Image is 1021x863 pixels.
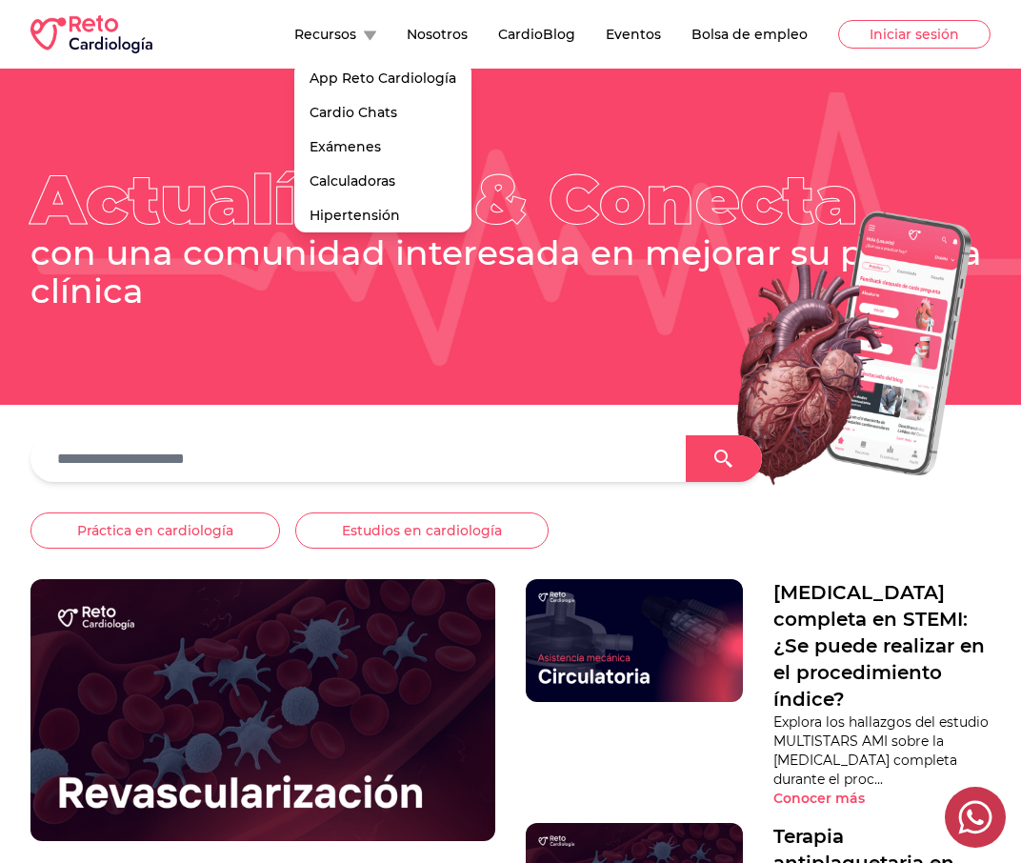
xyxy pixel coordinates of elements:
button: Nosotros [407,25,468,44]
p: Explora los hallazgos del estudio MULTISTARS AMI sobre la [MEDICAL_DATA] completa durante el proc... [773,712,991,789]
button: Estudios en cardiología [295,512,549,549]
img: RETO Cardio Logo [30,15,152,53]
a: Conocer más [773,789,991,808]
div: Exámenes [294,130,471,164]
a: Hipertensión [294,198,471,232]
img: Revascularización completa en STEMI: ¿Se puede realizar en el procedimiento índice? [526,579,743,701]
button: CardioBlog [498,25,575,44]
p: Conocer más [773,789,865,808]
button: Bolsa de empleo [691,25,808,44]
button: Práctica en cardiología [30,512,280,549]
button: Conocer más [773,789,898,808]
img: ¿Los pacientes mayores de 75 años y con STEMI también se benefician de la revascularización compl... [30,579,495,841]
button: Eventos [606,25,661,44]
img: Heart [671,195,991,502]
a: Cardio Chats [294,95,471,130]
button: Recursos [294,25,376,44]
a: App Reto Cardiología [294,61,471,95]
a: Calculadoras [294,164,471,198]
a: [MEDICAL_DATA] completa en STEMI: ¿Se puede realizar en el procedimiento índice? [773,579,991,712]
button: Iniciar sesión [838,20,991,49]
